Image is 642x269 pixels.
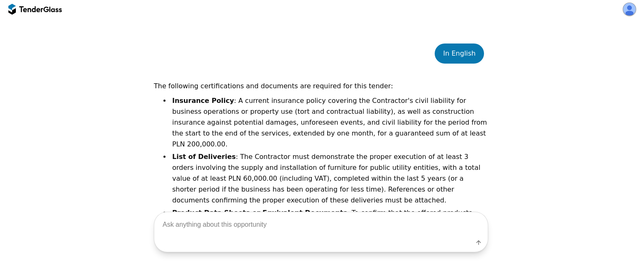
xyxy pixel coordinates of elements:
strong: List of Deliveries [172,153,236,161]
div: In English [443,48,476,59]
p: The following certifications and documents are required for this tender: [154,80,488,92]
strong: Insurance Policy [172,97,234,105]
li: : The Contractor must demonstrate the proper execution of at least 3 orders involving the supply ... [171,151,488,206]
li: : A current insurance policy covering the Contractor's civil liability for business operations or... [171,95,488,150]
